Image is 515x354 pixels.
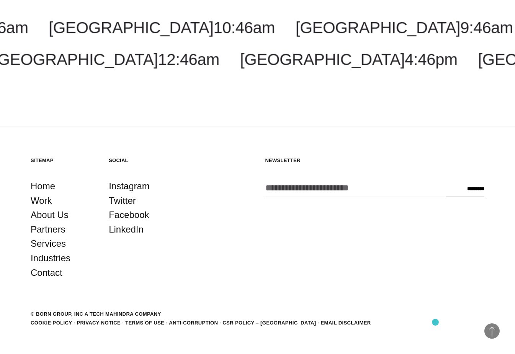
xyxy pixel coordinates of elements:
a: Instagram [109,179,150,193]
span: 9:46am [460,19,513,37]
h5: Sitemap [31,157,93,164]
span: 12:46am [158,51,219,69]
a: Work [31,193,52,208]
a: [GEOGRAPHIC_DATA]9:46am [296,19,513,37]
a: About Us [31,208,69,222]
a: Privacy Notice [77,320,121,326]
a: [GEOGRAPHIC_DATA]10:46am [49,19,275,37]
a: Home [31,179,55,193]
a: Email Disclaimer [321,320,371,326]
a: Anti-Corruption [169,320,218,326]
a: CSR POLICY – [GEOGRAPHIC_DATA] [222,320,316,326]
div: © BORN GROUP, INC A Tech Mahindra Company [31,310,161,318]
h5: Social [109,157,172,164]
a: Services [31,236,66,251]
a: Facebook [109,208,149,222]
a: Partners [31,222,65,237]
h5: Newsletter [265,157,484,164]
a: Industries [31,251,70,265]
a: LinkedIn [109,222,144,237]
a: Twitter [109,193,136,208]
a: Contact [31,265,62,280]
span: 4:46pm [405,51,458,69]
a: Cookie Policy [31,320,72,326]
span: 10:46am [214,19,275,37]
button: Back to Top [484,323,500,339]
a: [GEOGRAPHIC_DATA]4:46pm [240,51,458,69]
a: Terms of Use [125,320,164,326]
